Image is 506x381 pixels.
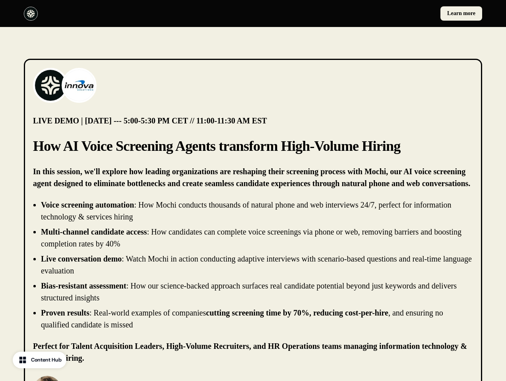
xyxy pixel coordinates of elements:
[33,136,473,156] p: How AI Voice Screening Agents transform High-Volume Hiring
[33,342,467,362] strong: Perfect for Talent Acquisition Leaders, High-Volume Recruiters, and HR Operations teams managing ...
[41,308,89,317] strong: Proven results
[41,227,461,248] p: : How candidates can complete voice screenings via phone or web, removing barriers and boosting c...
[41,281,126,290] strong: Bias-resistant assessment
[33,167,470,188] strong: In this session, we'll explore how leading organizations are reshaping their screening process wi...
[41,254,472,275] p: : Watch Mochi in action conducting adaptive interviews with scenario-based questions and real-tim...
[41,254,122,263] strong: Live conversation demo
[41,200,452,221] p: : How Mochi conducts thousands of natural phone and web interviews 24/7, perfect for information ...
[41,227,147,236] strong: Multi-channel candidate access
[440,6,482,21] a: Learn more
[13,352,66,368] button: Content Hub
[31,356,62,364] div: Content Hub
[41,281,457,302] p: : How our science-backed approach surfaces real candidate potential beyond just keywords and deli...
[41,308,443,329] p: : Real-world examples of companies , and ensuring no qualified candidate is missed
[33,116,267,125] strong: LIVE DEMO | [DATE] --- 5:00-5:30 PM CET // 11:00-11:30 AM EST
[41,200,134,209] strong: Voice screening automation
[206,308,388,317] strong: cutting screening time by 70%, reducing cost-per-hire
